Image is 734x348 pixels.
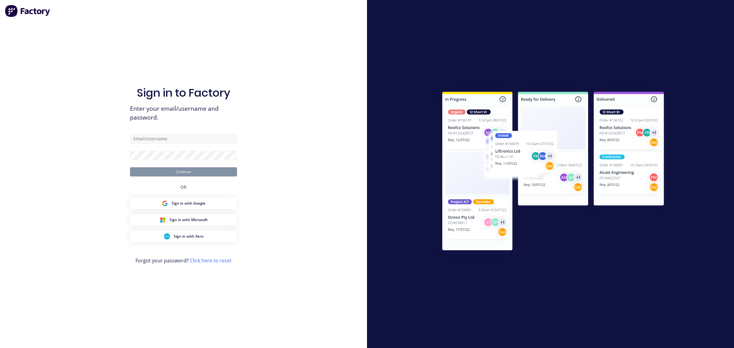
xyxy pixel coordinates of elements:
button: Continue [130,167,237,176]
img: Sign in [429,80,677,265]
button: Microsoft Sign inSign in with Microsoft [130,214,237,226]
h1: Sign in to Factory [137,86,230,99]
span: Sign in with Google [172,201,206,206]
a: Click here to reset [190,257,232,264]
img: Google Sign in [162,200,168,206]
span: Sign in with Microsoft [169,217,208,223]
button: Google Sign inSign in with Google [130,198,237,209]
div: OR [180,176,187,198]
input: Email/Username [130,134,237,143]
span: Sign in with Xero [174,234,203,239]
img: Microsoft Sign in [160,217,166,223]
span: Enter your email/username and password. [130,104,237,122]
button: Xero Sign inSign in with Xero [130,231,237,242]
span: Forgot your password? [135,257,232,264]
img: Factory [5,5,51,17]
img: Xero Sign in [164,233,170,239]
